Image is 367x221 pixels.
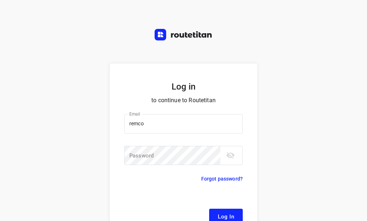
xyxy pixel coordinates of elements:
img: Routetitan [155,29,212,40]
p: to continue to Routetitan [124,95,243,105]
p: Forgot password? [201,174,243,183]
h5: Log in [124,81,243,92]
button: toggle password visibility [223,148,238,162]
